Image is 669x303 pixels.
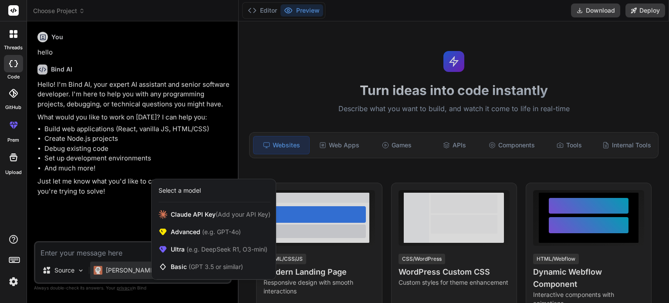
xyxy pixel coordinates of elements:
div: Select a model [159,186,201,195]
label: code [7,73,20,81]
label: Upload [5,169,22,176]
label: threads [4,44,23,51]
span: (GPT 3.5 or similar) [189,263,243,270]
label: GitHub [5,104,21,111]
span: Claude API Key [171,210,270,219]
span: (Add your API Key) [216,211,270,218]
label: prem [7,136,19,144]
span: Ultra [171,245,267,254]
span: Basic [171,262,243,271]
span: Advanced [171,228,241,236]
span: (e.g. DeepSeek R1, O3-mini) [185,245,267,253]
img: settings [6,274,21,289]
span: (e.g. GPT-4o) [200,228,241,235]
